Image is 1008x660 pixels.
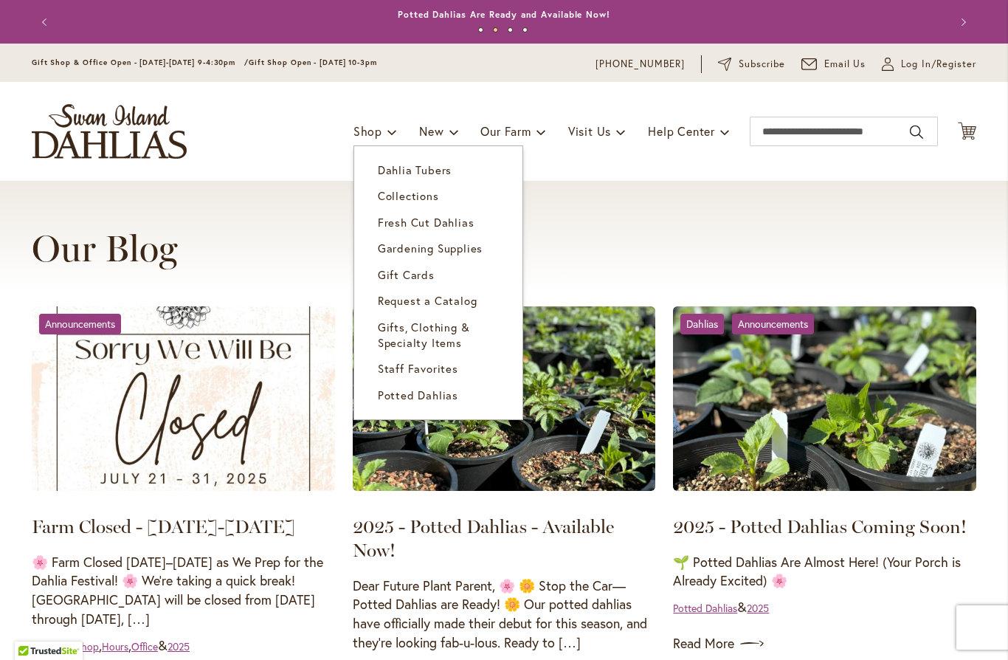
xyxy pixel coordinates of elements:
[378,320,470,350] span: Gifts, Clothing & Specialty Items
[493,27,498,32] button: 2 of 4
[353,123,382,139] span: Shop
[168,639,190,653] a: 2025
[673,306,976,496] a: 2025 - Potted Dahlias Coming Soon!
[378,188,439,203] span: Collections
[673,515,967,537] a: 2025 - Potted Dahlias Coming Soon!
[32,515,295,537] a: Farm Closed - [DATE]-[DATE]
[353,306,656,496] a: 2025 - Potted Dahlias - Available Now!
[648,123,715,139] span: Help Center
[801,57,866,72] a: Email Us
[568,123,611,139] span: Visit Us
[32,58,249,67] span: Gift Shop & Office Open - [DATE]-[DATE] 9-4:30pm /
[673,553,976,591] p: 🌱 Potted Dahlias Are Almost Here! (Your Porch is Already Excited) 🌸
[747,601,769,615] a: 2025
[508,27,513,32] button: 3 of 4
[55,639,99,653] a: Gift Shop
[32,104,187,159] a: store logo
[732,314,814,334] a: Announcements
[680,314,724,334] a: Dahlias
[32,7,61,37] button: Previous
[378,215,474,230] span: Fresh Cut Dahlias
[32,553,335,629] p: 🌸 Farm Closed [DATE]–[DATE] as We Prep for the Dahlia Festival! 🌸 We’re taking a quick break! [GE...
[353,515,614,561] a: 2025 - Potted Dahlias - Available Now!
[378,241,483,255] span: Gardening Supplies
[378,388,458,402] span: Potted Dahlias
[102,639,128,653] a: Hours
[739,57,785,72] span: Subscribe
[673,598,769,617] div: &
[354,262,522,288] a: Gift Cards
[740,632,764,656] img: arrow icon
[39,314,121,334] a: Announcements
[478,27,483,32] button: 1 of 4
[680,314,821,334] div: &
[673,601,737,615] a: Potted Dahlias
[419,123,443,139] span: New
[378,293,477,308] span: Request a Catalog
[947,7,976,37] button: Next
[32,306,335,496] a: Farm Closed - July 21-31, 2025
[32,306,335,491] img: Farm Closed - July 21-31, 2025
[353,577,656,653] p: Dear Future Plant Parent, 🌸 🌼 Stop the Car—Potted Dahlias are Ready! 🌼 Our potted dahlias have of...
[882,57,976,72] a: Log In/Register
[353,306,656,491] img: 2025 - Potted Dahlias - Available Now!
[378,162,452,177] span: Dahlia Tubers
[378,361,458,376] span: Staff Favorites
[32,636,190,656] div: , , , &
[131,639,158,653] a: Office
[522,27,528,32] button: 4 of 4
[480,123,531,139] span: Our Farm
[11,608,52,649] iframe: Launch Accessibility Center
[398,9,610,20] a: Potted Dahlias Are Ready and Available Now!
[673,632,976,656] a: Read More
[824,57,866,72] span: Email Us
[673,306,976,491] img: 2025 - Potted Dahlias Coming Soon!
[249,58,377,67] span: Gift Shop Open - [DATE] 10-3pm
[596,57,685,72] a: [PHONE_NUMBER]
[32,227,976,270] h1: Our Blog
[718,57,785,72] a: Subscribe
[901,57,976,72] span: Log In/Register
